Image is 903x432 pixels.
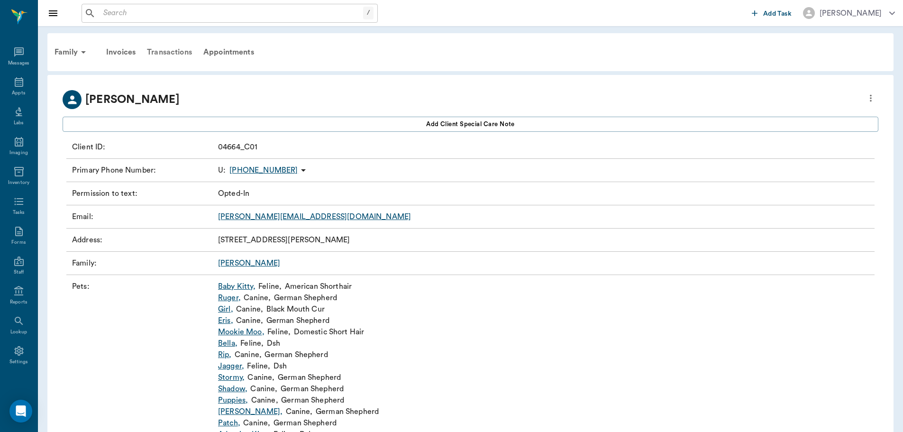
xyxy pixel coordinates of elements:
p: Address : [72,234,214,246]
p: Feline , [258,281,282,292]
a: Jagger, [218,360,244,372]
p: [PHONE_NUMBER] [229,165,298,176]
a: Baby Kitty, [218,281,255,292]
div: [PERSON_NAME] [820,8,882,19]
p: [PERSON_NAME] [85,91,180,108]
a: Ruger, [218,292,241,303]
button: [PERSON_NAME] [795,4,903,22]
div: Appts [12,90,25,97]
a: [PERSON_NAME] [218,259,280,267]
div: Lookup [10,329,27,336]
p: German Shepherd [316,406,379,417]
a: [PERSON_NAME], [218,406,283,417]
div: Imaging [9,149,28,156]
div: Open Intercom Messenger [9,400,32,423]
p: Opted-In [218,188,249,199]
p: Permission to text : [72,188,214,199]
p: Primary Phone Number : [72,165,214,176]
p: Feline , [247,360,270,372]
input: Search [100,7,363,20]
p: American Shorthair [285,281,352,292]
div: Inventory [8,179,29,186]
div: Settings [9,358,28,366]
p: German Shepherd [281,395,344,406]
p: German Shepherd [265,349,328,360]
p: Black Mouth Cur [266,303,325,315]
p: Canine , [250,383,277,395]
p: Canine , [251,395,278,406]
p: Canine , [243,417,270,429]
p: Family : [72,257,214,269]
p: Canine , [286,406,313,417]
p: Dsh [267,338,280,349]
div: Reports [10,299,27,306]
div: Labs [14,119,24,127]
a: Transactions [141,41,198,64]
p: German Shepherd [274,417,337,429]
a: Appointments [198,41,260,64]
p: Canine , [236,315,263,326]
div: Forms [11,239,26,246]
p: Feline , [240,338,264,349]
p: Domestic Short Hair [294,326,365,338]
button: Add client Special Care Note [63,117,878,132]
div: Staff [14,269,24,276]
button: more [863,90,878,106]
p: German Shepherd [281,383,344,395]
div: / [363,7,374,19]
a: Rip, [218,349,232,360]
p: Canine , [235,349,262,360]
span: Add client Special Care Note [426,119,515,129]
span: U : [218,165,226,176]
a: Patch, [218,417,240,429]
a: Girl, [218,303,233,315]
a: Bella, [218,338,237,349]
div: Family [49,41,95,64]
button: Close drawer [44,4,63,23]
p: 04664_C01 [218,141,257,153]
p: Canine , [244,292,271,303]
a: Puppies, [218,395,248,406]
p: Client ID : [72,141,214,153]
p: Feline , [267,326,291,338]
p: German Shepherd [278,372,341,383]
a: [PERSON_NAME][EMAIL_ADDRESS][DOMAIN_NAME] [218,213,411,221]
a: Mookie Moo, [218,326,265,338]
a: Invoices [100,41,141,64]
p: Canine , [236,303,263,315]
a: Shadow, [218,383,247,395]
p: Dsh [274,360,287,372]
div: Tasks [13,209,25,216]
a: Stormy, [218,372,245,383]
p: German Shepherd [274,292,337,303]
div: Messages [8,60,30,67]
p: Canine , [247,372,274,383]
button: Add Task [748,4,795,22]
a: Eris, [218,315,233,326]
p: German Shepherd [266,315,329,326]
p: [STREET_ADDRESS][PERSON_NAME] [218,234,350,246]
p: Email : [72,211,214,222]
